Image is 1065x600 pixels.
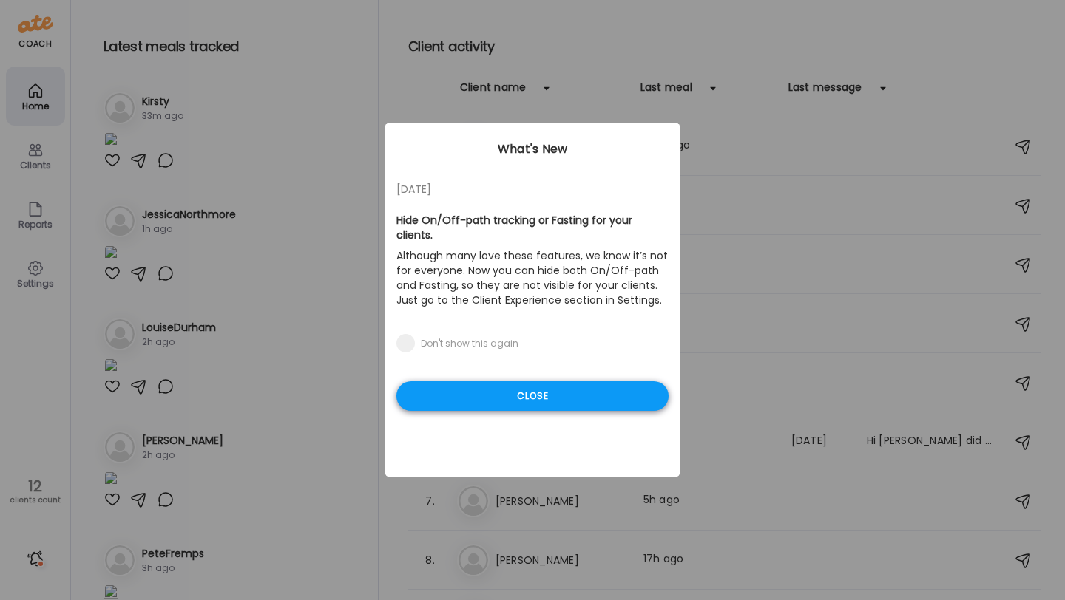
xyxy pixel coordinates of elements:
[396,213,632,242] b: Hide On/Off-path tracking or Fasting for your clients.
[396,381,669,411] div: Close
[396,245,669,310] p: Although many love these features, we know it’s not for everyone. Now you can hide both On/Off-pa...
[421,338,518,350] div: Don't show this again
[396,180,669,198] div: [DATE]
[385,140,680,158] div: What's New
